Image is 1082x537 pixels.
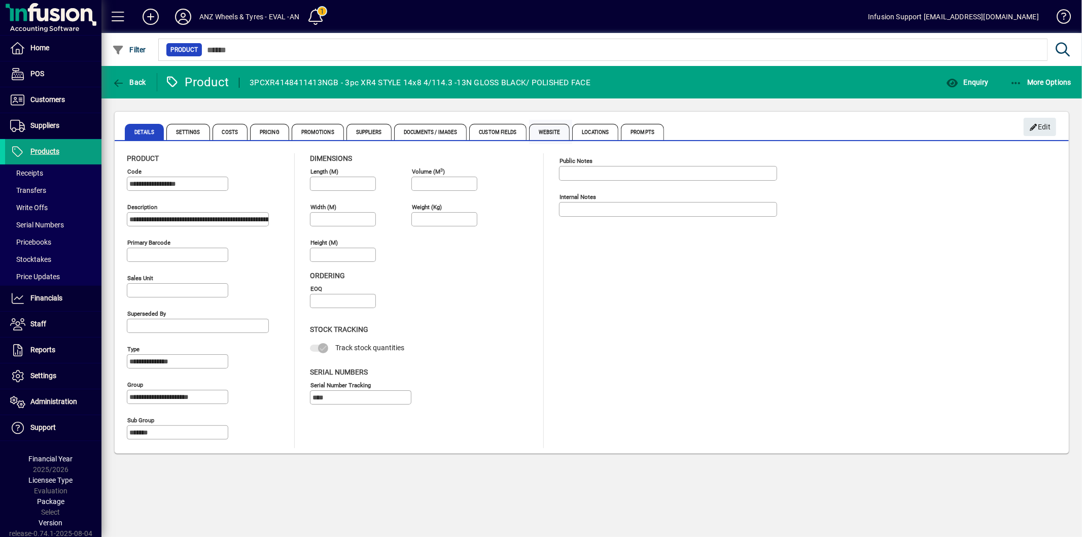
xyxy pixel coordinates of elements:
[1024,118,1056,136] button: Edit
[101,73,157,91] app-page-header-button: Back
[10,186,46,194] span: Transfers
[5,338,101,363] a: Reports
[30,121,59,129] span: Suppliers
[310,325,368,333] span: Stock Tracking
[310,272,345,280] span: Ordering
[310,381,371,388] mat-label: Serial Number tracking
[127,381,143,388] mat-label: Group
[127,154,159,162] span: Product
[1049,2,1069,35] a: Knowledge Base
[335,344,404,352] span: Track stock quantities
[250,124,289,140] span: Pricing
[5,87,101,113] a: Customers
[944,73,991,91] button: Enquiry
[529,124,570,140] span: Website
[30,372,56,380] span: Settings
[127,310,166,317] mat-label: Superseded by
[868,9,1039,25] div: Infusion Support [EMAIL_ADDRESS][DOMAIN_NAME]
[346,124,392,140] span: Suppliers
[10,273,60,281] span: Price Updates
[30,423,56,431] span: Support
[5,164,101,182] a: Receipts
[213,124,248,140] span: Costs
[5,286,101,311] a: Financials
[10,238,51,246] span: Pricebooks
[310,239,338,246] mat-label: Height (m)
[134,8,167,26] button: Add
[5,251,101,268] a: Stocktakes
[1007,73,1074,91] button: More Options
[5,61,101,87] a: POS
[127,346,139,353] mat-label: Type
[127,168,142,175] mat-label: Code
[199,9,299,25] div: ANZ Wheels & Tyres - EVAL -AN
[30,44,49,52] span: Home
[5,268,101,285] a: Price Updates
[5,363,101,389] a: Settings
[310,285,322,292] mat-label: EOQ
[560,157,592,164] mat-label: Public Notes
[394,124,467,140] span: Documents / Images
[5,216,101,233] a: Serial Numbers
[560,193,596,200] mat-label: Internal Notes
[10,221,64,229] span: Serial Numbers
[5,389,101,415] a: Administration
[1010,78,1072,86] span: More Options
[110,73,149,91] button: Back
[30,346,55,354] span: Reports
[5,36,101,61] a: Home
[572,124,618,140] span: Locations
[292,124,344,140] span: Promotions
[10,169,43,177] span: Receipts
[5,113,101,139] a: Suppliers
[30,294,62,302] span: Financials
[125,124,164,140] span: Details
[621,124,664,140] span: Prompts
[170,45,198,55] span: Product
[310,168,338,175] mat-label: Length (m)
[112,46,146,54] span: Filter
[1029,119,1051,136] span: Edit
[946,78,988,86] span: Enquiry
[412,204,442,211] mat-label: Weight (Kg)
[30,397,77,406] span: Administration
[30,320,46,328] span: Staff
[440,167,443,172] sup: 3
[29,476,73,484] span: Licensee Type
[110,41,149,59] button: Filter
[5,199,101,216] a: Write Offs
[29,455,73,463] span: Financial Year
[310,368,368,376] span: Serial Numbers
[166,124,210,140] span: Settings
[310,204,336,211] mat-label: Width (m)
[412,168,445,175] mat-label: Volume (m )
[112,78,146,86] span: Back
[5,415,101,441] a: Support
[5,182,101,199] a: Transfers
[5,312,101,337] a: Staff
[39,519,63,527] span: Version
[127,417,154,424] mat-label: Sub group
[310,154,352,162] span: Dimensions
[127,204,157,211] mat-label: Description
[10,204,48,212] span: Write Offs
[37,497,64,506] span: Package
[469,124,526,140] span: Custom Fields
[250,75,590,91] div: 3PCXR4148411413NGB - 3pc XR4 STYLE 14x8 4/114.3 -13N GLOSS BLACK/ POLISHED FACE
[30,70,44,78] span: POS
[165,74,229,90] div: Product
[167,8,199,26] button: Profile
[127,239,170,246] mat-label: Primary barcode
[5,233,101,251] a: Pricebooks
[30,95,65,104] span: Customers
[127,275,153,282] mat-label: Sales unit
[10,255,51,263] span: Stocktakes
[30,147,59,155] span: Products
